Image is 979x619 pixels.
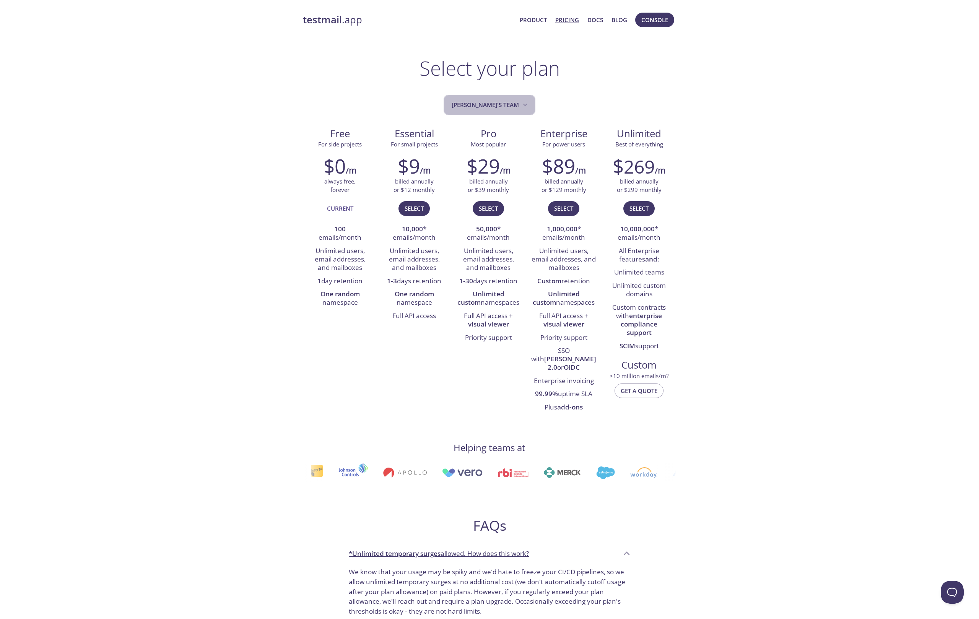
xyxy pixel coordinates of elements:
li: Unlimited custom domains [608,279,670,301]
h2: $0 [324,154,346,177]
span: Best of everything [615,140,663,148]
img: merck [538,467,575,478]
a: Docs [587,15,603,25]
img: rbi [491,468,522,477]
h6: /m [500,164,511,177]
span: Most popular [471,140,506,148]
strong: and [645,255,657,263]
span: > 10 million emails/m? [610,372,668,380]
a: Blog [611,15,627,25]
span: Pro [457,127,519,140]
strong: 10,000,000 [620,224,655,233]
strong: *Unlimited temporary surges [349,549,441,558]
h4: Helping teams at [454,442,525,454]
span: For side projects [318,140,362,148]
li: namespace [309,288,371,310]
li: Unlimited users, email addresses, and mailboxes [531,245,596,275]
p: always free, forever [324,177,356,194]
li: All Enterprise features : [608,245,670,266]
img: workday [624,467,651,478]
strong: 1-30 [459,276,473,285]
strong: Unlimited custom [457,289,504,307]
button: Select [473,201,504,216]
strong: Unlimited custom [533,289,580,307]
button: Select [398,201,430,216]
span: Select [629,203,649,213]
a: Pricing [555,15,579,25]
strong: visual viewer [468,320,509,328]
li: Plus [531,401,596,414]
button: Console [635,13,674,27]
li: Unlimited users, email addresses, and mailboxes [383,245,446,275]
img: vero [436,468,476,477]
p: billed annually or $12 monthly [394,177,435,194]
li: Priority support [457,331,520,344]
button: Get a quote [615,383,664,398]
li: Unlimited users, email addresses, and mailboxes [457,245,520,275]
span: [PERSON_NAME]'s team [452,100,529,110]
li: retention [531,275,596,288]
span: For power users [542,140,585,148]
li: Full API access + [531,310,596,331]
button: Select [548,201,579,216]
li: Custom contracts with [608,301,670,340]
span: Custom [608,359,670,372]
p: allowed. How does this work? [349,549,529,559]
strong: 1,000,000 [547,224,577,233]
span: Select [405,203,424,213]
span: Essential [383,127,445,140]
li: support [608,340,670,353]
strong: Custom [537,276,561,285]
iframe: Help Scout Beacon - Open [941,581,964,604]
strong: enterprise compliance support [621,311,662,337]
strong: [PERSON_NAME] 2.0 [544,354,596,372]
strong: OIDC [564,363,580,372]
span: 269 [624,154,655,179]
button: Select [623,201,655,216]
li: Full API access + [457,310,520,331]
li: Enterprise invoicing [531,375,596,388]
strong: 1-3 [387,276,397,285]
img: salesforce [590,466,608,479]
h6: /m [655,164,665,177]
h2: $29 [467,154,500,177]
h2: FAQs [343,517,636,534]
li: * emails/month [457,223,520,245]
li: uptime SLA [531,388,596,401]
strong: 10,000 [402,224,423,233]
h1: Select your plan [420,57,560,80]
li: namespaces [457,288,520,310]
h6: /m [420,164,431,177]
li: emails/month [309,223,371,245]
span: Select [554,203,573,213]
li: * emails/month [531,223,596,245]
p: billed annually or $129 monthly [542,177,586,194]
li: namespaces [531,288,596,310]
span: Unlimited [617,127,661,140]
li: * emails/month [608,223,670,245]
span: For small projects [391,140,438,148]
span: Select [479,203,498,213]
li: namespace [383,288,446,310]
strong: testmail [303,13,342,26]
strong: SCIM [620,341,635,350]
span: Get a quote [621,386,657,396]
h2: $89 [542,154,575,177]
p: billed annually or $39 monthly [468,177,509,194]
li: Unlimited users, email addresses, and mailboxes [309,245,371,275]
strong: 100 [334,224,346,233]
li: days retention [457,275,520,288]
h2: $ [613,154,655,177]
img: apollo [377,467,421,478]
strong: 99.99% [535,389,558,398]
a: testmail.app [303,13,514,26]
a: Product [520,15,547,25]
h6: /m [346,164,356,177]
span: Console [641,15,668,25]
li: day retention [309,275,371,288]
span: Enterprise [532,127,596,140]
strong: One random [320,289,360,298]
li: Full API access [383,310,446,323]
p: billed annually or $299 monthly [617,177,662,194]
div: *Unlimited temporary surgesallowed. How does this work? [343,543,636,564]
